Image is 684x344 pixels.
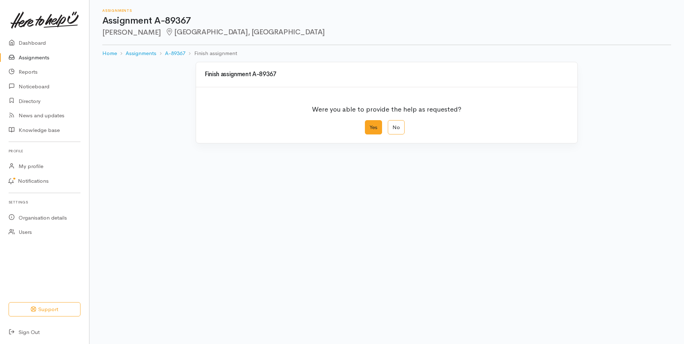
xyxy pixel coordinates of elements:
[102,9,671,13] h6: Assignments
[9,197,80,207] h6: Settings
[9,302,80,317] button: Support
[165,28,325,36] span: [GEOGRAPHIC_DATA], [GEOGRAPHIC_DATA]
[102,45,671,62] nav: breadcrumb
[205,71,569,78] h3: Finish assignment A-89367
[312,100,461,114] p: Were you able to provide the help as requested?
[9,146,80,156] h6: Profile
[185,49,237,58] li: Finish assignment
[102,16,671,26] h1: Assignment A-89367
[388,120,405,135] label: No
[365,120,382,135] label: Yes
[102,49,117,58] a: Home
[102,28,671,36] h2: [PERSON_NAME]
[126,49,156,58] a: Assignments
[165,49,185,58] a: A-89367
